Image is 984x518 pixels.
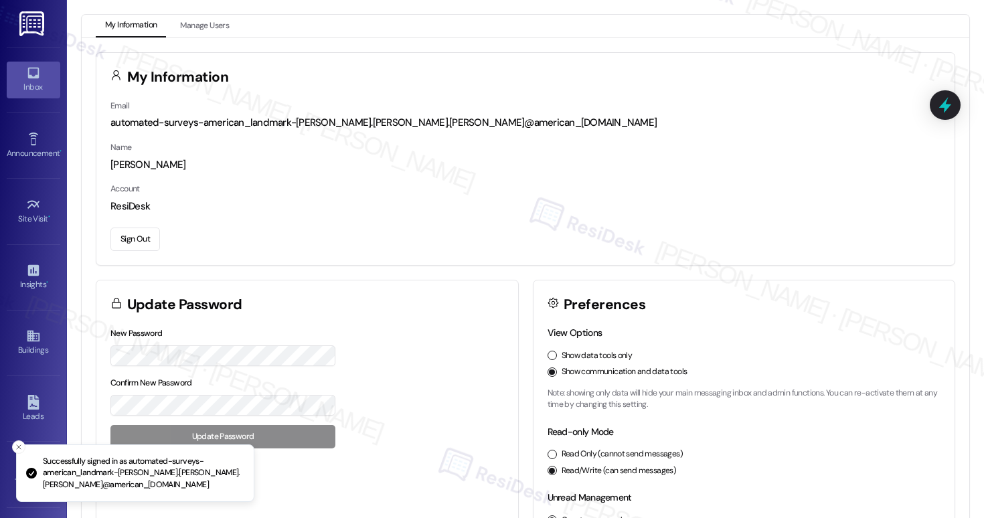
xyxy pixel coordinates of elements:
[12,440,25,454] button: Close toast
[46,278,48,287] span: •
[110,199,940,213] div: ResiDesk
[43,456,243,491] p: Successfully signed in as automated-surveys-american_landmark-[PERSON_NAME].[PERSON_NAME].[PERSON...
[7,456,60,493] a: Templates •
[562,366,687,378] label: Show communication and data tools
[7,259,60,295] a: Insights •
[564,298,645,312] h3: Preferences
[110,328,163,339] label: New Password
[548,491,632,503] label: Unread Management
[562,448,683,460] label: Read Only (cannot send messages)
[7,193,60,230] a: Site Visit •
[548,387,941,411] p: Note: showing only data will hide your main messaging inbox and admin functions. You can re-activ...
[48,212,50,222] span: •
[110,377,192,388] label: Confirm New Password
[60,147,62,156] span: •
[110,100,129,111] label: Email
[110,116,940,130] div: automated-surveys-american_landmark-[PERSON_NAME].[PERSON_NAME].[PERSON_NAME]@american_[DOMAIN_NAME]
[127,70,229,84] h3: My Information
[7,325,60,361] a: Buildings
[7,62,60,98] a: Inbox
[562,465,677,477] label: Read/Write (can send messages)
[96,15,166,37] button: My Information
[548,327,602,339] label: View Options
[110,158,940,172] div: [PERSON_NAME]
[127,298,242,312] h3: Update Password
[110,228,160,251] button: Sign Out
[171,15,238,37] button: Manage Users
[548,426,614,438] label: Read-only Mode
[110,142,132,153] label: Name
[19,11,47,36] img: ResiDesk Logo
[7,391,60,427] a: Leads
[110,183,140,194] label: Account
[562,350,633,362] label: Show data tools only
